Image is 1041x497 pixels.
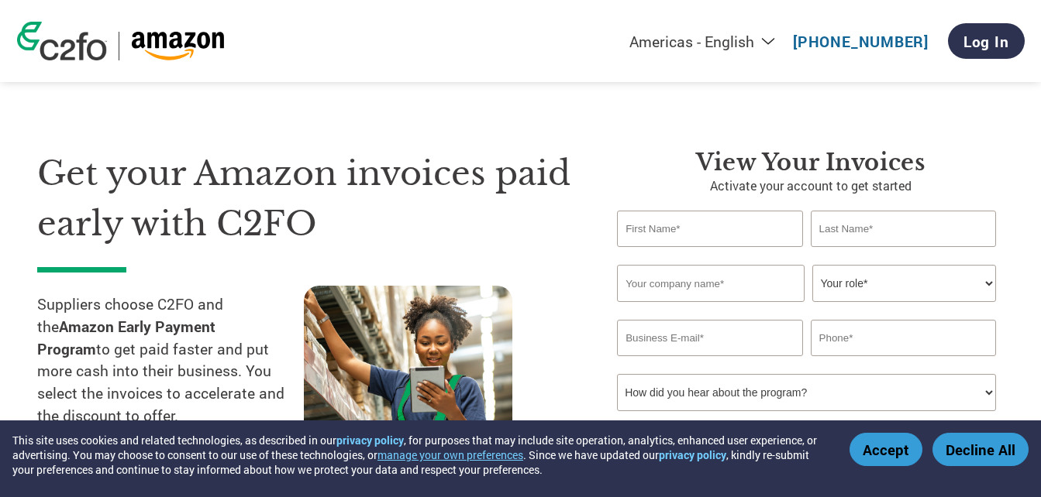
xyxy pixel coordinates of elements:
p: Suppliers choose C2FO and the to get paid faster and put more cash into their business. You selec... [37,293,304,427]
input: First Name* [617,211,802,247]
a: Log In [948,23,1025,59]
img: supply chain worker [304,286,512,438]
a: privacy policy [659,447,726,462]
button: Decline All [932,433,1029,466]
input: Your company name* [617,265,805,302]
div: Invalid company name or company name is too long [617,303,996,314]
select: Title/Role [812,265,996,302]
input: Last Name* [811,211,996,247]
button: Accept [850,433,922,466]
p: By clicking "Activate Account" you agree to C2FO's and [617,419,1004,451]
a: privacy policy [336,433,404,447]
button: manage your own preferences [377,447,523,462]
input: Phone* [811,320,996,356]
p: Activate your account to get started [617,177,1004,195]
div: Inavlid Email Address [617,358,802,368]
a: [PHONE_NUMBER] [793,32,929,51]
img: c2fo logo [17,22,107,60]
div: Invalid first name or first name is too long [617,248,802,259]
input: Invalid Email format [617,320,802,356]
h3: View Your Invoices [617,149,1004,177]
div: This site uses cookies and related technologies, as described in our , for purposes that may incl... [12,433,827,477]
div: Inavlid Phone Number [811,358,996,368]
h1: Get your Amazon invoices paid early with C2FO [37,149,570,248]
img: Amazon [131,32,225,60]
strong: Amazon Early Payment Program [37,317,215,358]
div: Invalid last name or last name is too long [811,248,996,259]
